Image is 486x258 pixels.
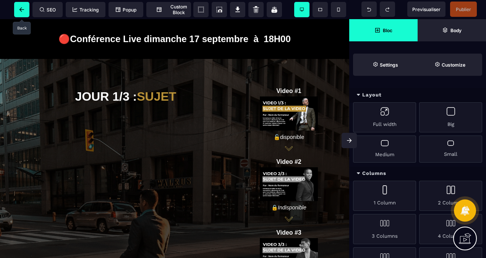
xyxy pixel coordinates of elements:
span: Custom Block [150,4,187,15]
span: Settings [353,54,418,76]
div: 2 Columns [419,181,482,211]
span: Previsualiser [412,7,441,12]
span: Open Blocks [349,19,418,41]
div: 4 Columns [419,214,482,244]
div: Big [419,102,482,132]
img: db6e1ead795c70040e99f9217264f17b_arrow_down.png [269,127,309,132]
span: Tracking [73,7,99,13]
strong: Bloc [383,28,392,33]
img: 2aa3f377be17f668b84a3394b10fce42_14.png [260,148,318,182]
span: Preview [407,2,446,17]
span: Screenshot [212,2,227,17]
img: e180d45dd6a3bcac601ffe6fc0d7444a_15.png [260,219,318,253]
b: Video #1 [276,69,301,75]
img: 75a8b044b50b9366952029538fe9becc_13.png [260,77,318,111]
span: Open Layer Manager [418,19,486,41]
b: Video #2 [276,139,301,146]
div: Columns [349,167,486,181]
div: 3 Columns [353,214,416,244]
text: 🔓disponible [248,113,330,123]
div: Layout [349,88,486,102]
text: 🔒 [248,183,330,193]
span: SEO [40,7,56,13]
span: SUJET [137,70,176,84]
strong: Settings [380,62,398,68]
div: Small [419,136,482,163]
strong: Body [450,28,462,33]
h1: JOUR 1/3 : [11,67,240,88]
div: 🔴Conférence Live dimanche 17 septembre à 18H00 [11,15,338,24]
div: Medium [353,136,416,163]
span: Popup [116,7,136,13]
strong: Customize [442,62,465,68]
b: Video #3 [276,210,301,217]
span: Publier [456,7,471,12]
div: Full width [353,102,416,132]
span: Open Style Manager [418,54,482,76]
div: 1 Column [353,181,416,211]
i: Indisponible [278,185,306,191]
span: View components [193,2,209,17]
img: db6e1ead795c70040e99f9217264f17b_arrow_down.png [269,197,309,202]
